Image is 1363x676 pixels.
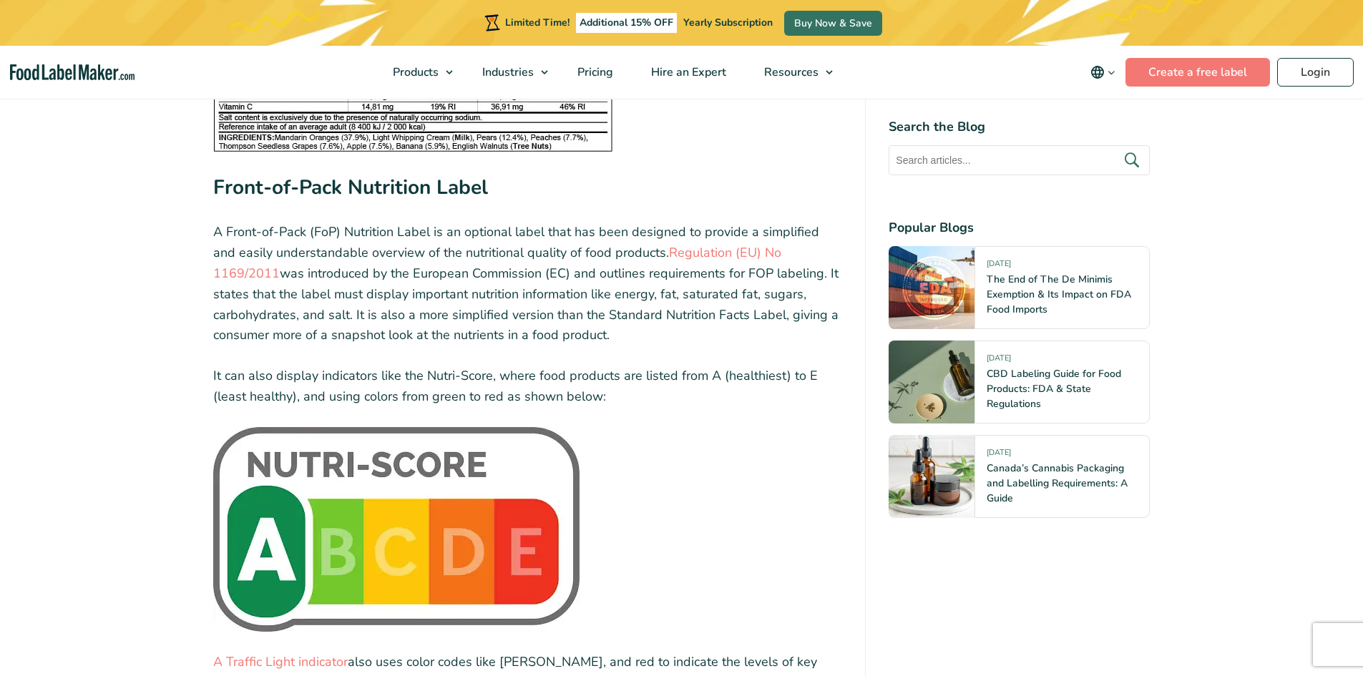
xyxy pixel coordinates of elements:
span: Additional 15% OFF [576,13,677,33]
span: Hire an Expert [647,64,728,80]
a: Buy Now & Save [784,11,882,36]
p: It can also display indicators like the Nutri-Score, where food products are listed from A (healt... [213,366,843,407]
a: Login [1277,58,1354,87]
span: Yearly Subscription [683,16,773,29]
a: A Traffic Light indicator [213,653,348,670]
span: Products [389,64,440,80]
img: Nutri Score Indicator displaying the letters A to E and colors ranging from green to red. [213,427,580,632]
span: Industries [478,64,535,80]
strong: Front-of-Pack Nutrition Label [213,174,488,201]
a: Canada’s Cannabis Packaging and Labelling Requirements: A Guide [987,461,1128,505]
span: [DATE] [987,353,1011,369]
span: [DATE] [987,258,1011,275]
a: Create a free label [1125,58,1270,87]
a: Pricing [559,46,629,99]
a: CBD Labeling Guide for Food Products: FDA & State Regulations [987,367,1121,411]
h4: Popular Blogs [889,218,1150,237]
span: Resources [760,64,820,80]
span: Limited Time! [505,16,570,29]
a: Industries [464,46,555,99]
a: Products [374,46,460,99]
a: Resources [746,46,840,99]
a: Hire an Expert [632,46,742,99]
h4: Search the Blog [889,117,1150,137]
p: A Front-of-Pack (FoP) Nutrition Label is an optional label that has been designed to provide a si... [213,222,843,346]
a: The End of The De Minimis Exemption & Its Impact on FDA Food Imports [987,273,1131,316]
span: Pricing [573,64,615,80]
span: [DATE] [987,447,1011,464]
input: Search articles... [889,145,1150,175]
